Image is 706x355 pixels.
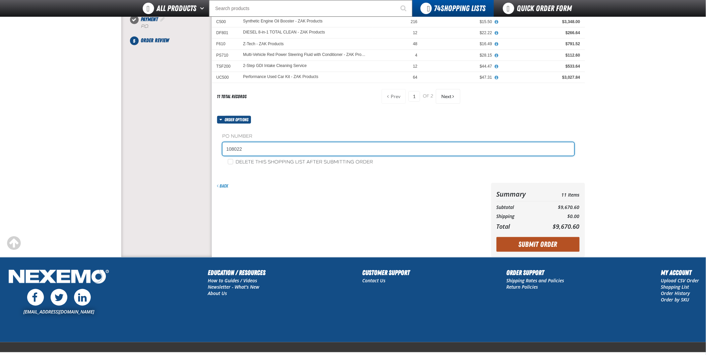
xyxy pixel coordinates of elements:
span: Order options [224,116,251,124]
a: DIESEL 8-in-1 TOTAL CLEAN - ZAK Products [243,30,325,35]
span: 12 [413,30,418,35]
a: Return Policies [507,284,538,290]
th: Summary [497,188,540,200]
th: Shipping [497,212,540,221]
td: PS710 [212,50,239,61]
label: PO Number [222,133,574,140]
span: $9,670.60 [553,222,580,230]
button: Next Page [436,89,460,104]
a: How to Guides / Videos [208,277,257,284]
span: Order Review [141,37,169,44]
a: Shopping List [661,284,689,290]
span: 64 [413,75,418,80]
button: View All Prices for 2-Step GDI Intake Cleaning Service [492,64,501,70]
div: 11 total records [217,93,247,100]
strong: 74 [434,4,441,13]
div: $3,027.84 [502,75,580,80]
button: View All Prices for Synthetic Engine Oil Booster - ZAK Products [492,19,501,25]
a: Edit Payment [159,16,166,22]
div: $791.52 [502,41,580,47]
li: Order Review. Step 5 of 5. Not Completed [134,37,212,45]
button: View All Prices for Multi-Vehicle Red Power Steering Fluid with Conditioner - ZAK Products [492,53,501,59]
a: Synthetic Engine Oil Booster - ZAK Products [243,19,323,24]
span: Payment [141,16,158,22]
div: $22.22 [427,30,492,35]
div: $3,348.00 [502,19,580,24]
td: $0.00 [540,212,579,221]
div: $16.49 [427,41,492,47]
td: DF801 [212,27,239,39]
a: Shipping Rates and Policies [507,277,564,284]
th: Total [497,221,540,232]
span: 12 [413,64,418,69]
span: Next Page [441,94,451,99]
a: Upload CSV Order [661,277,699,284]
input: Delete this shopping list after submitting order [228,159,233,164]
label: Delete this shopping list after submitting order [228,159,373,165]
td: C500 [212,16,239,27]
a: 2-Step GDI Intake Cleaning Service [243,64,307,68]
button: Order options [217,116,251,124]
div: $266.64 [502,30,580,35]
a: [EMAIL_ADDRESS][DOMAIN_NAME] [23,309,94,315]
a: Performance Used Car Kit - ZAK Products [243,75,319,79]
span: of 2 [423,93,433,99]
a: Contact Us [362,277,385,284]
span: Shopping Lists [434,4,486,13]
div: P.O. [141,23,212,30]
span: 4 [415,53,418,58]
a: About Us [208,290,227,296]
span: 5 [130,37,139,45]
div: $15.50 [427,19,492,24]
h2: Education / Resources [208,268,265,278]
span: 48 [413,42,418,46]
a: Newsletter - What's New [208,284,259,290]
td: F610 [212,39,239,50]
td: UC500 [212,72,239,83]
th: Subtotal [497,203,540,212]
button: View All Prices for Performance Used Car Kit - ZAK Products [492,75,501,81]
div: $47.31 [427,75,492,80]
h2: Order Support [507,268,564,278]
td: $9,670.60 [540,203,579,212]
h2: Customer Support [362,268,410,278]
img: Nexemo Logo [7,268,111,287]
a: Back [217,183,229,189]
a: Order by SKU [661,296,690,303]
button: View All Prices for DIESEL 8-in-1 TOTAL CLEAN - ZAK Products [492,30,501,36]
button: View All Prices for Z-Tech - ZAK Products [492,41,501,47]
a: Multi-Vehicle Red Power Steering Fluid with Conditioner - ZAK Products [243,53,368,57]
h2: My Account [661,268,699,278]
div: $28.15 [427,53,492,58]
div: Scroll to the top [7,236,21,251]
li: Payment. Step 4 of 5. Completed [134,15,212,37]
span: All Products [157,2,197,14]
div: $112.60 [502,53,580,58]
td: 11 Items [540,188,579,200]
a: Order History [661,290,690,296]
button: Submit Order [497,237,580,252]
div: $44.47 [427,64,492,69]
input: Current page number [408,91,420,102]
td: TSF200 [212,61,239,72]
a: Z-Tech - ZAK Products [243,42,284,46]
div: $533.64 [502,64,580,69]
span: 216 [411,19,418,24]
